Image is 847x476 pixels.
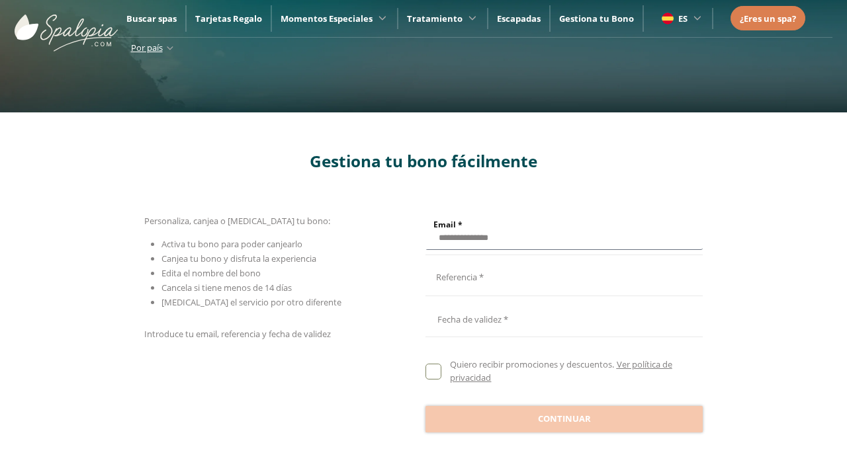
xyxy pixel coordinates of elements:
span: Continuar [538,413,591,426]
span: Introduce tu email, referencia y fecha de validez [144,328,331,340]
span: Gestiona tu bono fácilmente [310,150,537,172]
img: ImgLogoSpalopia.BvClDcEz.svg [15,1,118,52]
button: Continuar [425,406,703,432]
span: Quiero recibir promociones y descuentos. [450,358,614,370]
span: Por país [131,42,163,54]
span: Cancela si tiene menos de 14 días [161,282,292,294]
a: ¿Eres un spa? [740,11,796,26]
a: Escapadas [497,13,541,24]
span: [MEDICAL_DATA] el servicio por otro diferente [161,296,341,308]
a: Ver política de privacidad [450,358,672,383]
span: Edita el nombre del bono [161,267,261,279]
a: Gestiona tu Bono [559,13,634,24]
span: Personaliza, canjea o [MEDICAL_DATA] tu bono: [144,215,330,227]
span: ¿Eres un spa? [740,13,796,24]
span: Activa tu bono para poder canjearlo [161,238,302,250]
span: Canjea tu bono y disfruta la experiencia [161,253,316,264]
a: Buscar spas [126,13,177,24]
a: Tarjetas Regalo [195,13,262,24]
